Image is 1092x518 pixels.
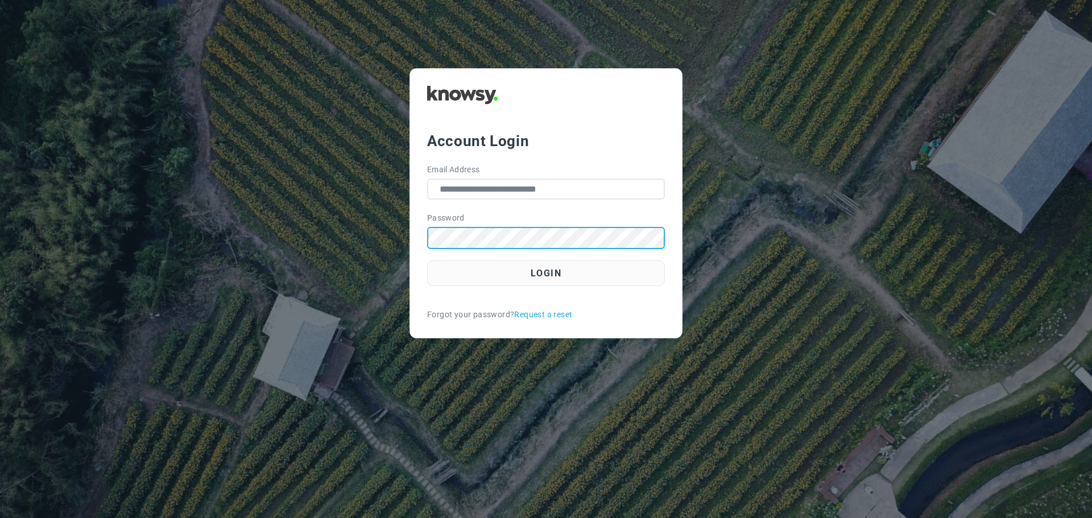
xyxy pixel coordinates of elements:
[514,309,572,321] a: Request a reset
[427,164,480,176] label: Email Address
[427,131,665,151] div: Account Login
[427,309,665,321] div: Forgot your password?
[427,212,465,224] label: Password
[427,260,665,286] button: Login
